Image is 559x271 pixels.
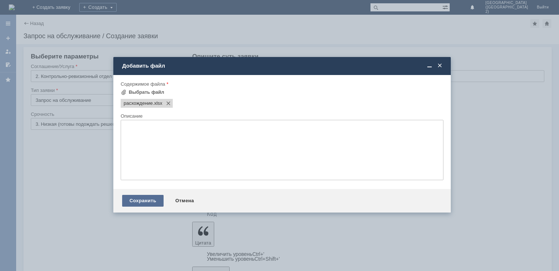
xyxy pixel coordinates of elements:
div: Описание [121,114,442,118]
div: Добрый день! [3,3,107,9]
span: Свернуть (Ctrl + M) [426,63,433,69]
div: Содержимое файла [121,82,442,86]
div: Выбрать файл [129,89,164,95]
span: Закрыть [436,63,443,69]
div: Добавить файл [122,63,443,69]
span: расхождение.xlsx [153,100,162,106]
span: расхождение.xlsx [124,100,153,106]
